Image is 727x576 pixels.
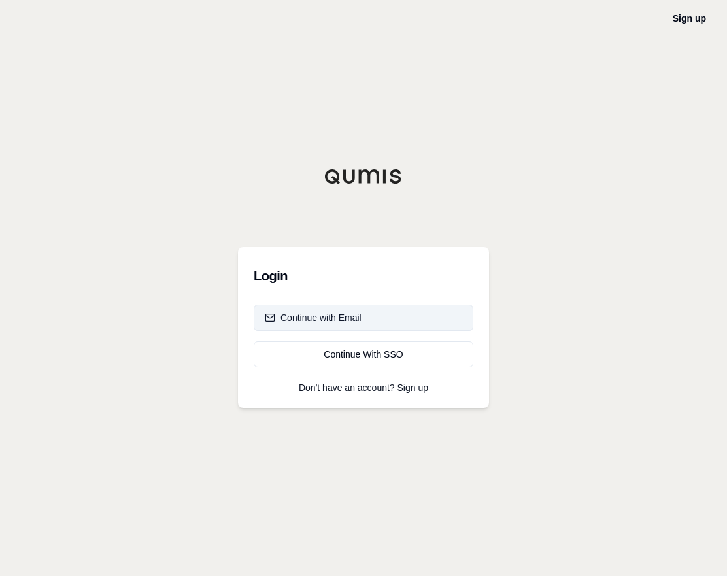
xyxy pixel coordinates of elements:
[254,305,473,331] button: Continue with Email
[265,311,362,324] div: Continue with Email
[265,348,462,361] div: Continue With SSO
[324,169,403,184] img: Qumis
[397,382,428,393] a: Sign up
[254,383,473,392] p: Don't have an account?
[673,13,706,24] a: Sign up
[254,263,473,289] h3: Login
[254,341,473,367] a: Continue With SSO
